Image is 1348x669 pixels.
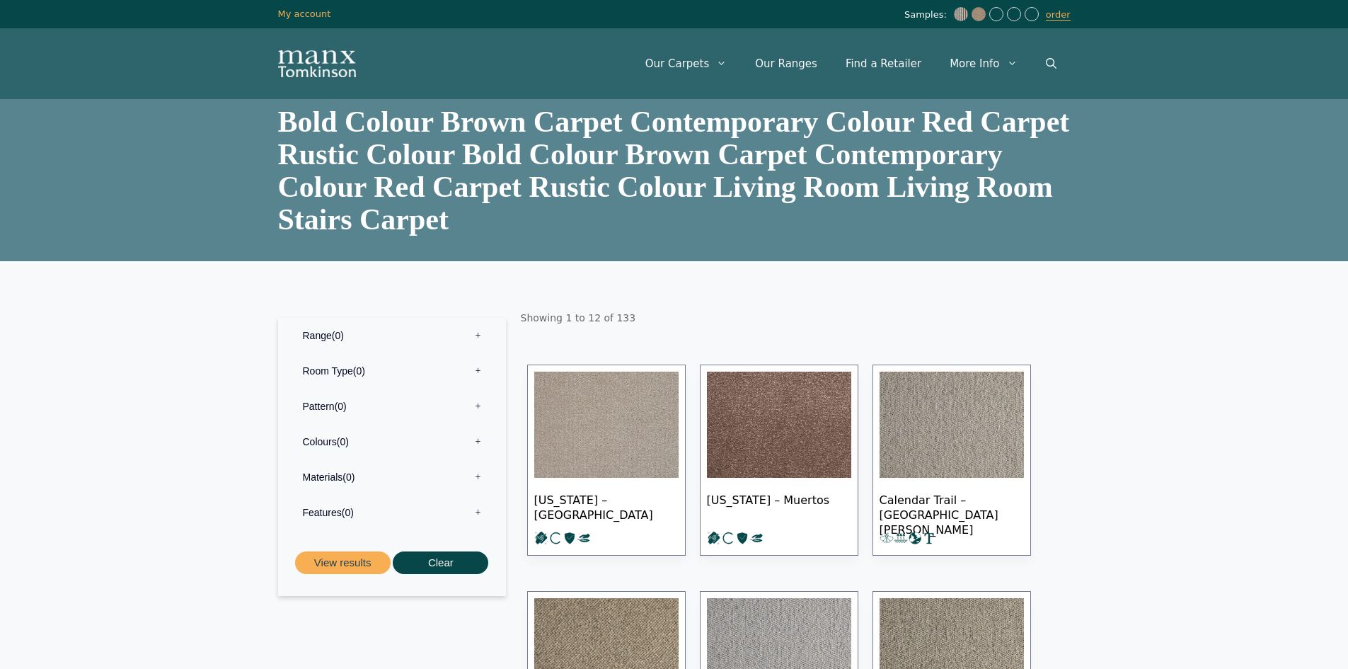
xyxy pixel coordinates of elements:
span: 0 [342,507,354,518]
span: Calendar Trail – [GEOGRAPHIC_DATA][PERSON_NAME] [880,481,1024,531]
a: Open Search Bar [1032,42,1071,85]
a: order [1046,9,1071,21]
a: Our Ranges [741,42,831,85]
span: Samples: [904,9,950,21]
img: Natural Shades - Multi Stripe Thunder [954,7,968,21]
label: Pattern [289,389,495,424]
nav: Primary [631,42,1071,85]
label: Features [289,495,495,530]
button: Clear [393,551,488,575]
span: 0 [342,471,355,483]
label: Range [289,318,495,353]
span: 0 [335,401,347,412]
a: Our Carpets [631,42,742,85]
img: Cadiz-Spruce [972,7,986,21]
span: 0 [332,330,344,341]
a: My account [278,8,331,19]
a: [US_STATE] – [GEOGRAPHIC_DATA] [527,365,686,556]
span: bold colour brown carpet contemporary colour red carpet rustic colour bold colour brown carpet co... [278,105,1070,203]
span: [US_STATE] – [GEOGRAPHIC_DATA] [534,481,679,531]
button: View results [295,551,391,575]
span: living room living room stairs [278,171,1053,236]
a: Find a Retailer [831,42,935,85]
label: Materials [289,459,495,495]
span: [US_STATE] – Muertos [707,481,851,531]
label: Room Type [289,353,495,389]
p: Showing 1 to 12 of 133 [520,304,1068,332]
h1: carpet [278,105,1071,236]
a: More Info [935,42,1031,85]
img: Manx Tomkinson [278,50,356,77]
span: 0 [353,365,365,377]
label: Colours [289,424,495,459]
a: Calendar Trail – [GEOGRAPHIC_DATA][PERSON_NAME] [872,365,1031,556]
span: 0 [337,436,349,447]
a: [US_STATE] – Muertos [700,365,858,556]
